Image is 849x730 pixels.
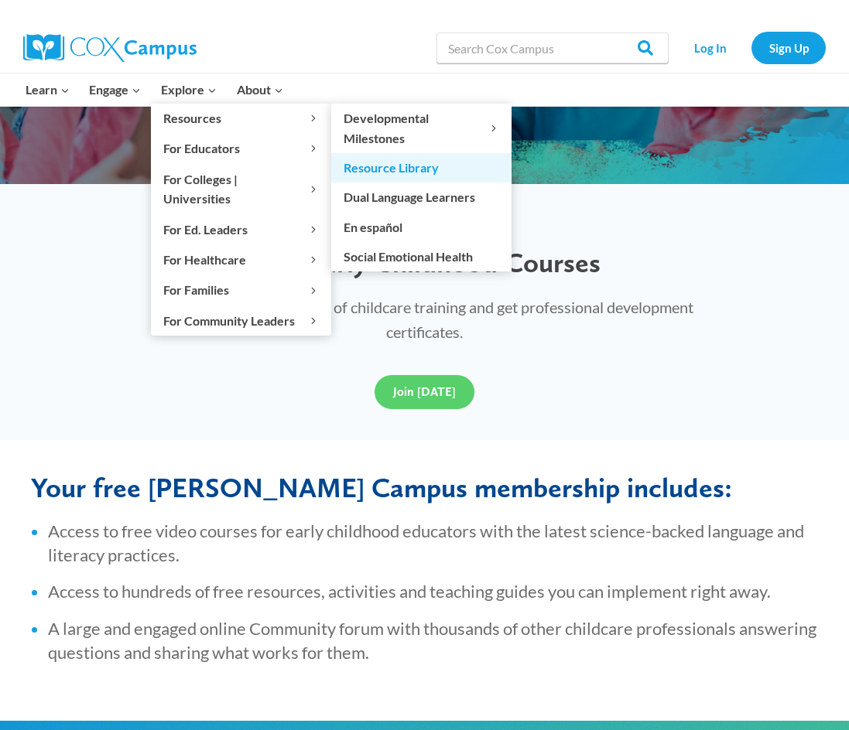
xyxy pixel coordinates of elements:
[151,275,331,305] button: Child menu of For Families
[31,471,732,504] span: Your free [PERSON_NAME] Campus membership includes:
[48,580,818,604] li: Access to hundreds of free resources, activities and teaching guides you can implement right away.
[375,375,474,409] a: Join [DATE]
[15,73,293,106] nav: Primary Navigation
[331,212,512,241] a: En español
[227,73,293,106] button: Child menu of About
[48,617,818,665] li: A large and engaged online Community forum with thousands of other childcare professionals answer...
[331,104,512,153] button: Child menu of Developmental Milestones
[436,32,669,63] input: Search Cox Campus
[15,73,80,106] button: Child menu of Learn
[676,32,744,63] a: Log In
[151,104,331,133] button: Child menu of Resources
[80,73,152,106] button: Child menu of Engage
[676,32,826,63] nav: Secondary Navigation
[393,384,456,399] span: Join [DATE]
[151,245,331,275] button: Child menu of For Healthcare
[151,305,331,335] button: Child menu of For Community Leaders
[125,295,724,344] p: Learn the latest in the field of childcare training and get professional development certificates.
[151,214,331,244] button: Child menu of For Ed. Leaders
[751,32,826,63] a: Sign Up
[331,182,512,212] a: Dual Language Learners
[48,520,818,568] li: Access to free video courses for early childhood educators with the latest science-backed languag...
[23,34,197,62] img: Cox Campus
[331,242,512,271] a: Social Emotional Health
[151,164,331,213] button: Child menu of For Colleges | Universities
[151,73,227,106] button: Child menu of Explore
[151,134,331,163] button: Child menu of For Educators
[331,153,512,182] a: Resource Library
